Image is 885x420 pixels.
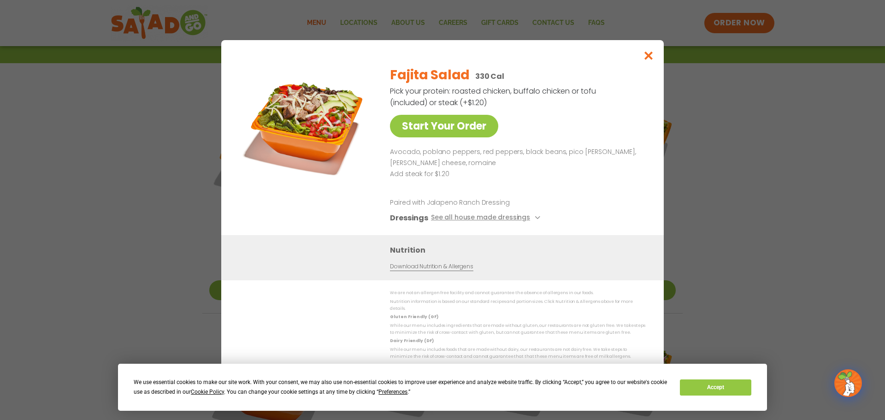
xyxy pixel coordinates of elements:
button: Close modal [634,40,664,71]
h3: Nutrition [390,244,650,256]
button: See all house made dressings [431,212,543,224]
p: While our menu includes ingredients that are made without gluten, our restaurants are not gluten ... [390,322,645,337]
p: Nutrition information is based on our standard recipes and portion sizes. Click Nutrition & Aller... [390,298,645,313]
p: While our menu includes foods that are made without dairy, our restaurants are not dairy free. We... [390,346,645,360]
p: 330 Cal [475,71,504,82]
div: Cookie Consent Prompt [118,364,767,411]
p: Add steak for $1.20 [390,169,642,180]
a: Download Nutrition & Allergens [390,262,473,271]
span: Preferences [378,389,407,395]
img: Featured product photo for Fajita Salad [242,59,371,188]
h2: Fajita Salad [390,65,470,85]
p: Pick your protein: roasted chicken, buffalo chicken or tofu (included) or steak (+$1.20) [390,85,597,108]
img: wpChatIcon [835,370,861,396]
strong: Dairy Friendly (DF) [390,338,433,343]
button: Accept [680,379,751,396]
strong: Gluten Friendly (GF) [390,314,438,319]
p: We are not an allergen free facility and cannot guarantee the absence of allergens in our foods. [390,290,645,296]
p: Paired with Jalapeno Ranch Dressing [390,198,560,207]
p: Avocado, poblano peppers, red peppers, black beans, pico [PERSON_NAME], [PERSON_NAME] cheese, rom... [390,147,642,169]
a: Start Your Order [390,115,498,137]
div: We use essential cookies to make our site work. With your consent, we may also use non-essential ... [134,378,669,397]
h3: Dressings [390,212,428,224]
span: Cookie Policy [191,389,224,395]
